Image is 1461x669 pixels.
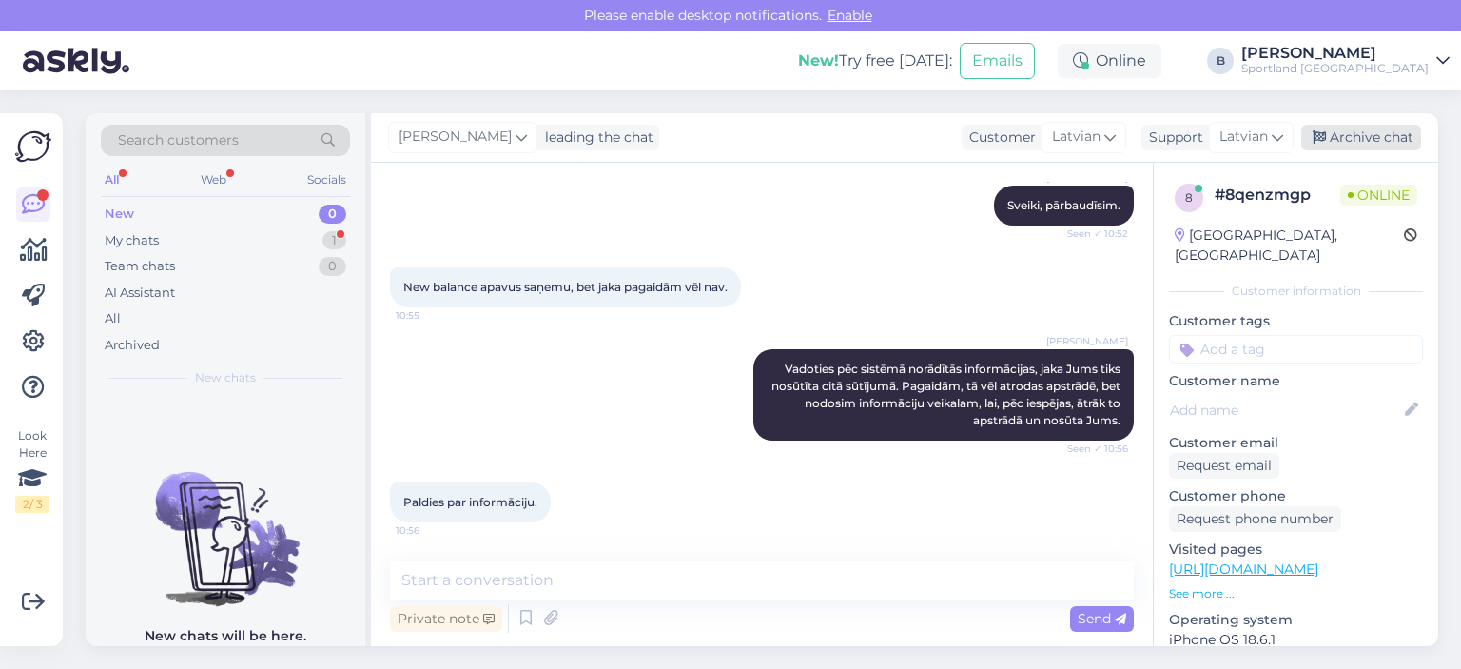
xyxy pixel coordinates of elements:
div: Look Here [15,427,49,513]
div: 0 [319,257,346,276]
div: [GEOGRAPHIC_DATA], [GEOGRAPHIC_DATA] [1175,226,1404,266]
div: Request email [1169,453,1279,479]
p: Operating system [1169,610,1423,630]
div: [PERSON_NAME] [1241,46,1429,61]
p: Customer name [1169,371,1423,391]
div: All [101,167,123,192]
p: Customer tags [1169,311,1423,331]
span: [PERSON_NAME] [1046,334,1128,348]
img: No chats [86,438,365,609]
input: Add name [1170,400,1401,421]
div: 1 [322,231,346,250]
span: Online [1340,185,1417,206]
div: 2 / 3 [15,496,49,513]
div: B [1207,48,1234,74]
span: Seen ✓ 10:52 [1057,226,1128,241]
p: New chats will be here. [145,626,306,646]
p: iPhone OS 18.6.1 [1169,630,1423,650]
div: Archived [105,336,160,355]
span: Seen ✓ 10:56 [1057,442,1128,456]
span: Vadoties pēc sistēmā norādītās informācijas, jaka Jums tiks nosūtīta citā sūtījumā. Pagaidām, tā ... [771,362,1123,427]
div: Customer information [1169,283,1423,300]
span: 10:56 [396,523,467,538]
p: See more ... [1169,585,1423,602]
div: Team chats [105,257,175,276]
span: Paldies par informāciju. [403,495,537,509]
div: Support [1141,128,1203,148]
button: Emails [960,43,1035,79]
a: [PERSON_NAME]Sportland [GEOGRAPHIC_DATA] [1241,46,1450,76]
span: 8 [1185,190,1193,205]
div: Try free [DATE]: [798,49,952,72]
span: New chats [195,369,256,386]
div: 0 [319,205,346,224]
div: Online [1058,44,1161,78]
span: 10:55 [396,308,467,323]
span: New balance apavus saņemu, bet jaka pagaidām vēl nav. [403,280,728,294]
p: Customer email [1169,433,1423,453]
p: Customer phone [1169,486,1423,506]
div: Sportland [GEOGRAPHIC_DATA] [1241,61,1429,76]
span: Search customers [118,130,239,150]
span: Send [1078,610,1126,627]
div: Socials [303,167,350,192]
span: Sveiki, pārbaudīsim. [1007,198,1120,212]
span: Latvian [1052,127,1101,148]
img: Askly Logo [15,128,51,165]
span: [PERSON_NAME] [399,127,512,148]
div: Customer [962,128,1036,148]
p: Visited pages [1169,540,1423,560]
a: [URL][DOMAIN_NAME] [1169,561,1318,578]
div: Web [197,167,230,192]
b: New! [798,51,839,69]
div: Archive chat [1301,125,1421,150]
div: Private note [390,606,502,632]
span: Enable [822,7,878,24]
div: Request phone number [1169,506,1341,532]
div: leading the chat [537,128,653,148]
input: Add a tag [1169,335,1423,364]
div: New [105,205,134,224]
span: Latvian [1219,127,1268,148]
div: All [105,309,121,328]
div: AI Assistant [105,284,175,303]
div: My chats [105,231,159,250]
div: # 8qenzmgp [1215,184,1340,207]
